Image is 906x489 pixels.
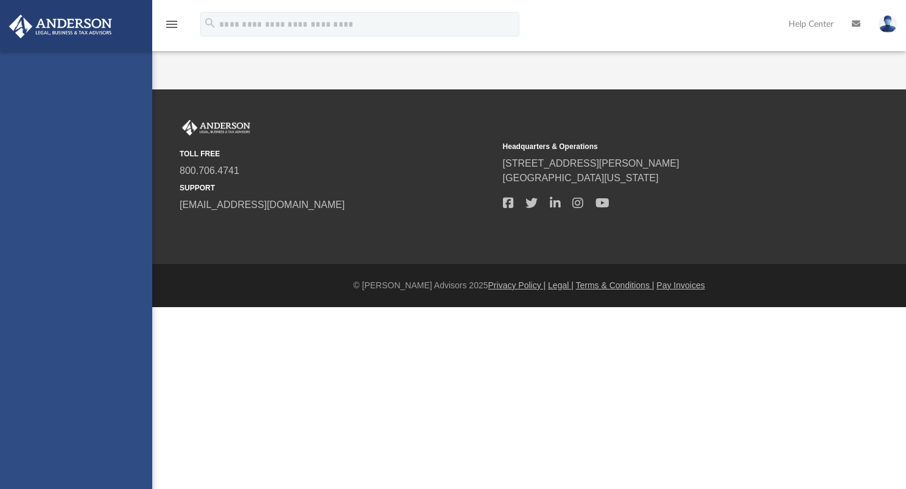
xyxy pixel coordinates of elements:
[180,165,239,176] a: 800.706.4741
[656,280,704,290] a: Pay Invoices
[548,280,574,290] a: Legal |
[5,15,116,38] img: Anderson Advisors Platinum Portal
[488,280,546,290] a: Privacy Policy |
[180,182,494,193] small: SUPPORT
[152,279,906,292] div: © [PERSON_NAME] Advisors 2025
[180,120,253,136] img: Anderson Advisors Platinum Portal
[503,173,659,183] a: [GEOGRAPHIC_DATA][US_STATE]
[203,16,217,30] i: search
[180,199,345,210] a: [EMAIL_ADDRESS][DOMAIN_NAME]
[164,23,179,32] a: menu
[164,17,179,32] i: menu
[503,141,818,152] small: Headquarters & Operations
[503,158,679,168] a: [STREET_ADDRESS][PERSON_NAME]
[879,15,897,33] img: User Pic
[576,280,655,290] a: Terms & Conditions |
[180,148,494,159] small: TOLL FREE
